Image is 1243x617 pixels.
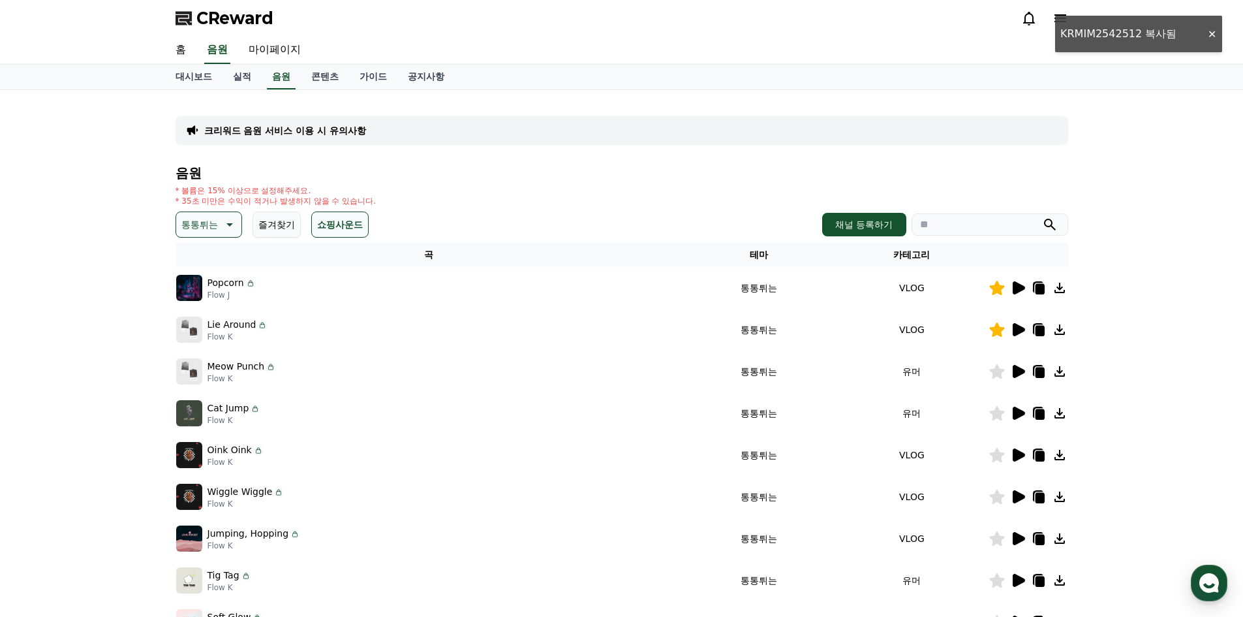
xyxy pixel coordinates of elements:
a: 대화 [86,414,168,447]
p: Flow K [207,415,261,426]
a: 콘텐츠 [301,65,349,89]
span: 설정 [202,434,217,444]
a: 마이페이지 [238,37,311,64]
th: 카테고리 [835,243,988,267]
a: 대시보드 [165,65,223,89]
p: Flow K [207,373,277,384]
td: 통통튀는 [683,267,835,309]
td: 통통튀는 [683,351,835,392]
a: 음원 [267,65,296,89]
p: Meow Punch [207,360,265,373]
img: music [176,567,202,593]
img: music [176,526,202,552]
td: VLOG [835,476,988,518]
p: Flow K [207,541,301,551]
p: * 35초 미만은 수익이 적거나 발생하지 않을 수 있습니다. [176,196,376,206]
a: 공지사항 [397,65,455,89]
button: 쇼핑사운드 [311,212,369,238]
p: Wiggle Wiggle [207,485,273,499]
span: CReward [196,8,273,29]
td: VLOG [835,267,988,309]
p: Popcorn [207,276,244,290]
td: 통통튀는 [683,309,835,351]
td: 통통튀는 [683,392,835,434]
a: 홈 [4,414,86,447]
p: Cat Jump [207,402,249,415]
p: Flow K [207,457,264,467]
td: VLOG [835,309,988,351]
a: 홈 [165,37,196,64]
td: VLOG [835,518,988,560]
img: music [176,400,202,426]
span: 대화 [119,434,135,445]
img: music [176,484,202,510]
td: 통통튀는 [683,476,835,518]
td: 유머 [835,351,988,392]
p: Jumping, Hopping [207,527,289,541]
a: CReward [176,8,273,29]
span: 홈 [41,434,49,444]
a: 음원 [204,37,230,64]
img: music [176,275,202,301]
button: 채널 등록하기 [822,213,906,236]
p: * 볼륨은 15% 이상으로 설정해주세요. [176,185,376,196]
th: 테마 [683,243,835,267]
p: Flow K [207,499,284,509]
p: Oink Oink [207,443,252,457]
p: Tig Tag [207,569,239,582]
p: Flow K [207,332,268,342]
a: 설정 [168,414,251,447]
th: 곡 [176,243,683,267]
td: 통통튀는 [683,560,835,601]
a: 크리워드 음원 서비스 이용 시 유의사항 [204,124,366,137]
a: 가이드 [349,65,397,89]
td: VLOG [835,434,988,476]
td: 통통튀는 [683,518,835,560]
p: Lie Around [207,318,256,332]
img: music [176,317,202,343]
button: 즐겨찾기 [253,212,301,238]
img: music [176,442,202,468]
p: Flow K [207,582,251,593]
h4: 음원 [176,166,1068,180]
a: 실적 [223,65,262,89]
td: 유머 [835,392,988,434]
p: Flow J [207,290,256,300]
td: 통통튀는 [683,434,835,476]
button: 통통튀는 [176,212,242,238]
td: 유머 [835,560,988,601]
img: music [176,358,202,385]
p: 통통튀는 [181,215,218,234]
